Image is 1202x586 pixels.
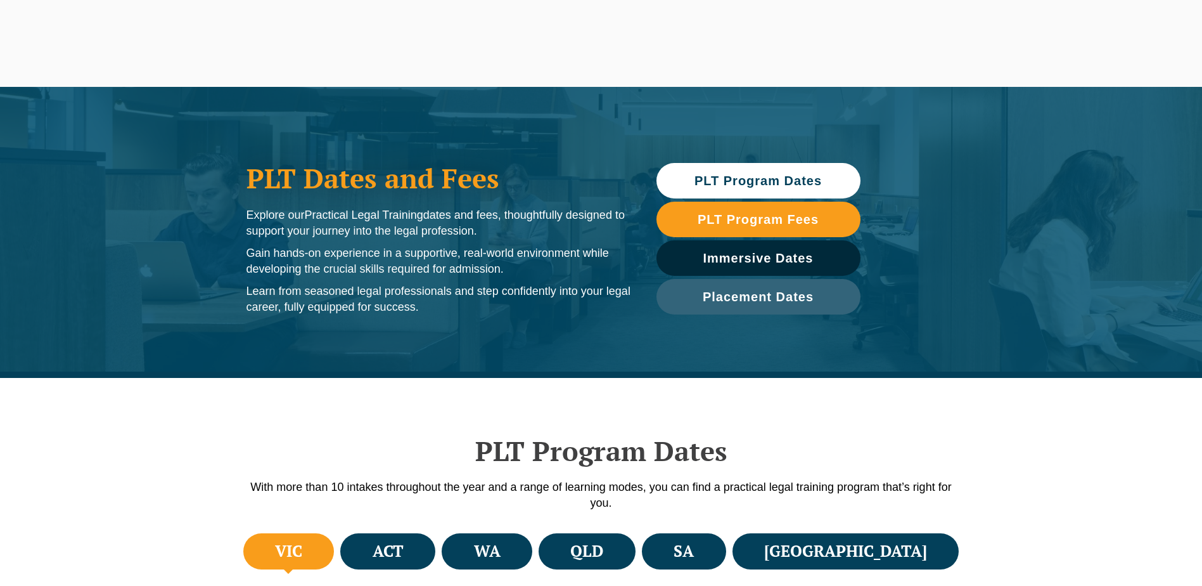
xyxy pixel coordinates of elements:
h4: ACT [373,541,404,562]
span: PLT Program Fees [698,213,819,226]
h4: VIC [275,541,302,562]
p: Gain hands-on experience in a supportive, real-world environment while developing the crucial ski... [246,245,631,277]
h4: SA [674,541,694,562]
p: Explore our dates and fees, thoughtfully designed to support your journey into the legal profession. [246,207,631,239]
h4: [GEOGRAPHIC_DATA] [764,541,927,562]
h4: QLD [570,541,603,562]
a: Immersive Dates [656,240,860,276]
a: PLT Program Dates [656,163,860,199]
span: Placement Dates [703,290,814,303]
span: PLT Program Dates [694,174,822,187]
span: Immersive Dates [703,252,814,264]
p: Learn from seasoned legal professionals and step confidently into your legal career, fully equipp... [246,283,631,315]
a: Placement Dates [656,279,860,315]
h4: WA [474,541,501,562]
h1: PLT Dates and Fees [246,162,631,194]
h2: PLT Program Dates [240,435,962,467]
span: Practical Legal Training [305,209,423,221]
p: With more than 10 intakes throughout the year and a range of learning modes, you can find a pract... [240,479,962,511]
a: PLT Program Fees [656,202,860,237]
